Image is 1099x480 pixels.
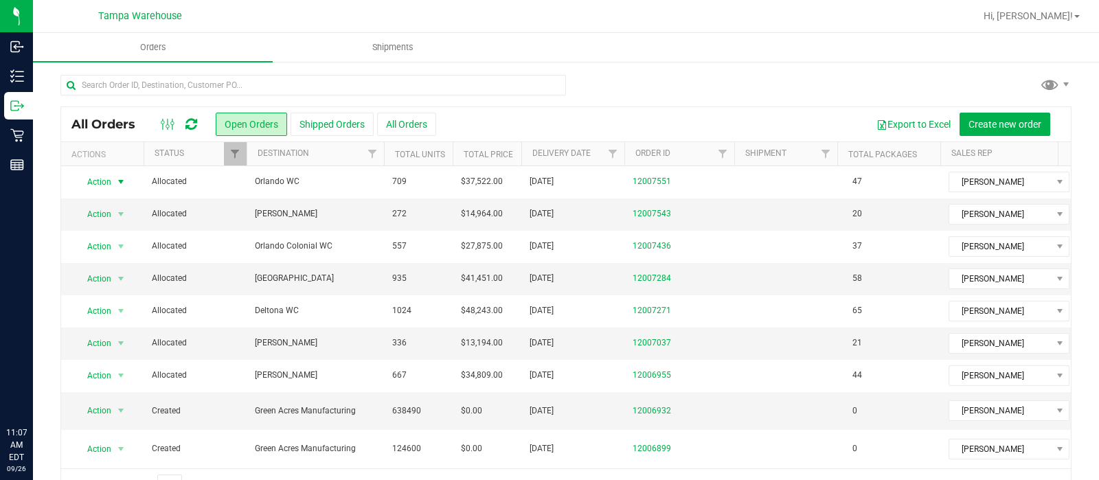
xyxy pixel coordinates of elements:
[354,41,432,54] span: Shipments
[532,148,591,158] a: Delivery Date
[258,148,309,158] a: Destination
[949,301,1052,321] span: [PERSON_NAME]
[75,439,112,459] span: Action
[255,304,376,317] span: Deltona WC
[951,148,993,158] a: Sales Rep
[530,336,554,350] span: [DATE]
[392,175,407,188] span: 709
[530,175,554,188] span: [DATE]
[949,334,1052,353] span: [PERSON_NAME]
[10,99,24,113] inline-svg: Outbound
[255,404,376,418] span: Green Acres Manufacturing
[10,158,24,172] inline-svg: Reports
[75,172,112,192] span: Action
[113,172,130,192] span: select
[10,69,24,83] inline-svg: Inventory
[152,304,238,317] span: Allocated
[633,207,671,220] a: 12007543
[6,464,27,474] p: 09/26
[949,439,1052,459] span: [PERSON_NAME]
[745,148,786,158] a: Shipment
[846,268,869,288] span: 58
[530,240,554,253] span: [DATE]
[392,336,407,350] span: 336
[949,269,1052,288] span: [PERSON_NAME]
[98,10,182,22] span: Tampa Warehouse
[949,366,1052,385] span: [PERSON_NAME]
[113,366,130,385] span: select
[633,442,671,455] a: 12006899
[846,301,869,321] span: 65
[846,439,864,459] span: 0
[848,150,917,159] a: Total Packages
[392,442,421,455] span: 124600
[712,142,734,165] a: Filter
[633,369,671,382] a: 12006955
[255,336,376,350] span: [PERSON_NAME]
[75,366,112,385] span: Action
[633,272,671,285] a: 12007284
[949,401,1052,420] span: [PERSON_NAME]
[461,304,503,317] span: $48,243.00
[255,175,376,188] span: Orlando WC
[255,369,376,382] span: [PERSON_NAME]
[461,175,503,188] span: $37,522.00
[152,240,238,253] span: Allocated
[155,148,184,158] a: Status
[113,439,130,459] span: select
[75,237,112,256] span: Action
[461,207,503,220] span: $14,964.00
[75,205,112,224] span: Action
[122,41,185,54] span: Orders
[530,272,554,285] span: [DATE]
[113,301,130,321] span: select
[75,334,112,353] span: Action
[635,148,670,158] a: Order ID
[392,369,407,382] span: 667
[291,113,374,136] button: Shipped Orders
[255,442,376,455] span: Green Acres Manufacturing
[464,150,513,159] a: Total Price
[113,205,130,224] span: select
[6,426,27,464] p: 11:07 AM EDT
[461,404,482,418] span: $0.00
[255,207,376,220] span: [PERSON_NAME]
[152,272,238,285] span: Allocated
[113,269,130,288] span: select
[113,401,130,420] span: select
[224,142,247,165] a: Filter
[152,442,238,455] span: Created
[255,272,376,285] span: [GEOGRAPHIC_DATA]
[392,240,407,253] span: 557
[846,236,869,256] span: 37
[152,369,238,382] span: Allocated
[60,75,566,95] input: Search Order ID, Destination, Customer PO...
[152,404,238,418] span: Created
[530,442,554,455] span: [DATE]
[392,404,421,418] span: 638490
[846,204,869,224] span: 20
[633,304,671,317] a: 12007271
[14,370,55,411] iframe: Resource center
[461,442,482,455] span: $0.00
[361,142,384,165] a: Filter
[984,10,1073,21] span: Hi, [PERSON_NAME]!
[75,301,112,321] span: Action
[868,113,960,136] button: Export to Excel
[255,240,376,253] span: Orlando Colonial WC
[1055,142,1078,165] a: Filter
[846,333,869,353] span: 21
[530,304,554,317] span: [DATE]
[152,175,238,188] span: Allocated
[392,272,407,285] span: 935
[846,401,864,421] span: 0
[461,369,503,382] span: $34,809.00
[461,240,503,253] span: $27,875.00
[377,113,436,136] button: All Orders
[949,237,1052,256] span: [PERSON_NAME]
[113,237,130,256] span: select
[33,33,273,62] a: Orders
[633,404,671,418] a: 12006932
[273,33,512,62] a: Shipments
[392,207,407,220] span: 272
